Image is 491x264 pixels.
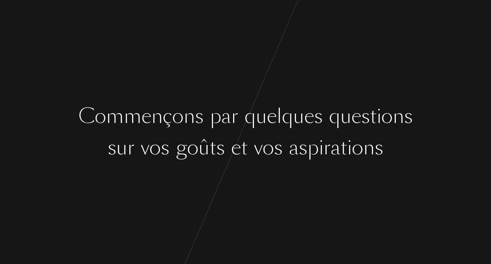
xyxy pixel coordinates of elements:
[254,133,263,163] div: v
[361,102,370,131] div: s
[79,102,95,131] div: C
[149,133,161,163] div: o
[393,102,404,131] div: n
[127,133,134,163] div: r
[141,133,149,163] div: v
[404,102,413,131] div: s
[324,133,331,163] div: r
[245,102,256,131] div: q
[377,102,381,131] div: i
[307,133,319,163] div: p
[210,102,221,131] div: p
[124,102,142,131] div: m
[277,102,282,131] div: l
[184,102,195,131] div: n
[151,102,163,131] div: n
[195,102,204,131] div: s
[352,133,363,163] div: o
[289,133,299,163] div: a
[161,133,169,163] div: s
[340,133,347,163] div: t
[142,102,151,131] div: e
[199,133,210,163] div: û
[331,133,340,163] div: a
[216,133,225,163] div: s
[363,133,375,163] div: n
[274,133,283,163] div: s
[282,102,293,131] div: q
[187,133,199,163] div: o
[293,102,304,131] div: u
[370,102,377,131] div: t
[263,133,274,163] div: o
[231,102,238,131] div: r
[241,133,248,163] div: t
[116,133,127,163] div: u
[231,133,241,163] div: e
[319,133,324,163] div: i
[210,133,216,163] div: t
[314,102,323,131] div: s
[176,133,187,163] div: g
[256,102,267,131] div: u
[163,102,172,131] div: ç
[347,133,352,163] div: i
[172,102,184,131] div: o
[108,133,116,163] div: s
[267,102,277,131] div: e
[221,102,231,131] div: a
[375,133,383,163] div: s
[340,102,351,131] div: u
[351,102,361,131] div: e
[381,102,393,131] div: o
[106,102,124,131] div: m
[329,102,340,131] div: q
[299,133,307,163] div: s
[95,102,106,131] div: o
[304,102,314,131] div: e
